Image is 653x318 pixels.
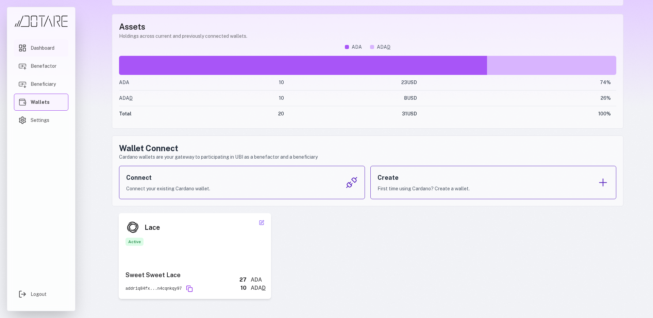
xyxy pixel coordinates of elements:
p: First time using Cardano? Create a wallet. [378,185,470,192]
td: 31 USD [284,106,417,122]
h1: Assets [119,21,616,32]
span: Settings [31,117,49,124]
p: Connect your existing Cardano wallet. [126,185,210,192]
div: Lace [145,223,160,232]
h2: Wallet Connect [119,143,616,154]
td: 20 [235,106,284,122]
img: Wallets [18,98,27,106]
img: Benefactor [18,62,27,70]
span: Beneficiary [31,81,56,88]
td: 10 [235,75,284,91]
span: D [129,95,133,101]
span: Benefactor [31,63,56,69]
div: 27 [239,276,247,284]
p: Holdings across current and previously connected wallets. [119,33,616,39]
td: Total [119,106,235,122]
img: Create [597,176,609,189]
button: Edit wallet [257,219,266,227]
span: Wallets [31,99,50,106]
p: Cardano wallets are your gateway to participating in UBI as a benefactor and a beneficiary [119,154,616,160]
img: Connect [346,176,358,189]
span: Logout [31,291,47,298]
div: ADA [251,276,264,284]
span: ADA [352,44,362,50]
td: 26 % [417,91,617,106]
img: Dotare Logo [14,15,68,27]
div: addr1q84fx...n4cqnkqy97 [125,286,182,291]
td: 10 [235,91,284,106]
td: 74 % [417,75,617,91]
td: 100 % [417,106,617,122]
td: 23 USD [284,75,417,91]
h3: Connect [126,173,210,182]
td: 8 USD [284,91,417,106]
span: ADA [251,284,264,292]
div: Sweet Sweet Lace [125,270,193,280]
div: 10 [240,284,247,292]
div: Active [125,238,144,246]
span: ADA [119,95,133,101]
img: Lace [125,220,140,235]
span: ADA [377,44,390,50]
img: Beneficiary [18,80,27,88]
h3: Create [378,173,470,182]
button: Copy address [186,285,193,292]
span: D [262,285,266,291]
span: Dashboard [31,45,54,51]
span: D [387,44,390,50]
td: ADA [119,75,235,91]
